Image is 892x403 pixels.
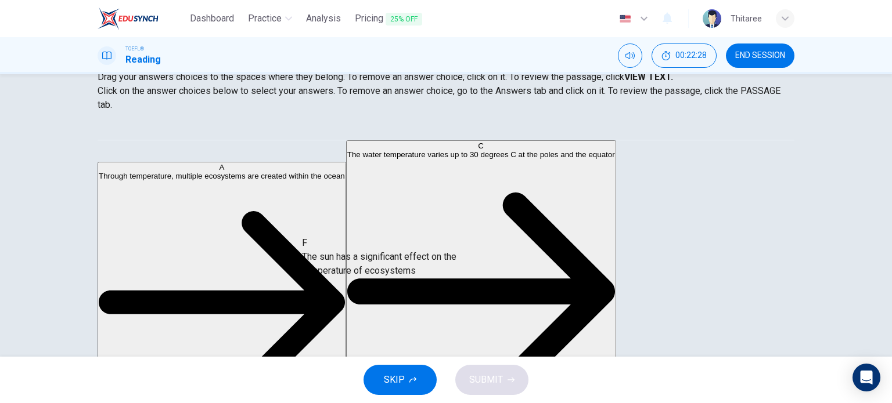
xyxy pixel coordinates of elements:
[624,71,673,82] strong: VIEW TEXT.
[652,43,717,68] div: Hide
[125,53,161,67] h1: Reading
[125,45,144,53] span: TOEFL®
[99,172,345,180] span: Through temperature, multiple ecosystems are created within the ocean
[618,43,642,68] div: Mute
[386,13,422,26] span: 25% OFF
[703,9,721,28] img: Profile picture
[355,12,422,26] span: Pricing
[726,43,794,68] button: END SESSION
[731,12,762,26] div: Thitaree
[364,365,437,395] button: SKIP
[98,70,794,84] p: Drag your answers choices to the spaces where they belong. To remove an answer choice, click on i...
[99,163,345,172] div: A
[350,8,427,30] button: Pricing25% OFF
[301,8,346,30] a: Analysis
[98,7,185,30] a: EduSynch logo
[618,14,632,23] img: en
[306,12,341,26] span: Analysis
[248,12,282,26] span: Practice
[185,8,239,29] button: Dashboard
[735,51,785,60] span: END SESSION
[98,112,794,140] div: Choose test type tabs
[185,8,239,30] a: Dashboard
[384,372,405,388] span: SKIP
[347,141,615,150] div: C
[675,51,707,60] span: 00:22:28
[190,12,234,26] span: Dashboard
[301,8,346,29] button: Analysis
[98,84,794,112] p: Click on the answer choices below to select your answers. To remove an answer choice, go to the A...
[853,364,880,391] div: Open Intercom Messenger
[652,43,717,68] button: 00:22:28
[243,8,297,29] button: Practice
[98,7,159,30] img: EduSynch logo
[347,150,615,159] span: The water temperature varies up to 30 degrees C at the poles and the equator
